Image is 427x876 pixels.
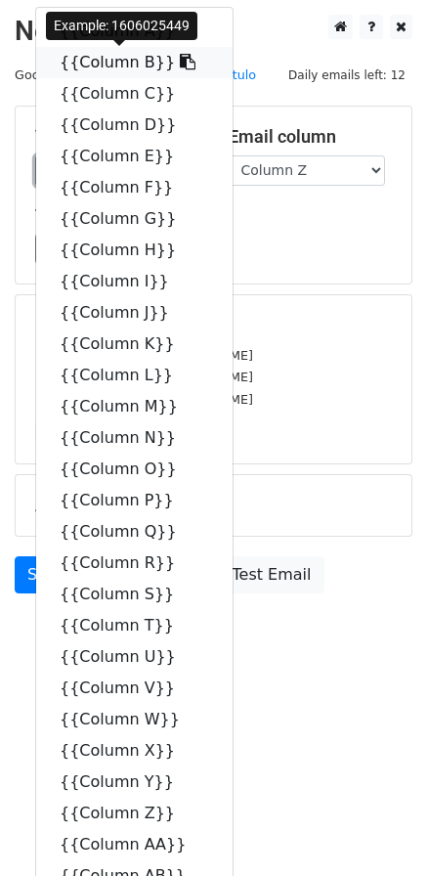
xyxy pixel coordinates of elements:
[36,422,233,454] a: {{Column N}}
[36,547,233,579] a: {{Column R}}
[36,516,233,547] a: {{Column Q}}
[36,328,233,360] a: {{Column K}}
[36,673,233,704] a: {{Column V}}
[36,172,233,203] a: {{Column F}}
[15,67,256,82] small: Google Sheet:
[36,109,233,141] a: {{Column D}}
[36,798,233,829] a: {{Column Z}}
[36,360,233,391] a: {{Column L}}
[36,297,233,328] a: {{Column J}}
[229,126,393,148] h5: Email column
[15,15,412,48] h2: New Campaign
[36,16,233,47] a: {{Column A}}
[36,203,233,235] a: {{Column G}}
[36,235,233,266] a: {{Column H}}
[15,556,79,593] a: Send
[35,370,253,384] small: [EMAIL_ADDRESS][DOMAIN_NAME]
[36,610,233,641] a: {{Column T}}
[36,391,233,422] a: {{Column M}}
[281,67,412,82] a: Daily emails left: 12
[36,641,233,673] a: {{Column U}}
[175,556,323,593] a: Send Test Email
[36,47,233,78] a: {{Column B}}
[36,829,233,860] a: {{Column AA}}
[281,65,412,86] span: Daily emails left: 12
[329,782,427,876] iframe: Chat Widget
[35,348,253,363] small: [EMAIL_ADDRESS][DOMAIN_NAME]
[35,392,253,407] small: [EMAIL_ADDRESS][DOMAIN_NAME]
[46,12,197,40] div: Example: 1606025449
[36,735,233,766] a: {{Column X}}
[36,454,233,485] a: {{Column O}}
[36,78,233,109] a: {{Column C}}
[36,266,233,297] a: {{Column I}}
[36,485,233,516] a: {{Column P}}
[329,782,427,876] div: Widget de chat
[36,766,233,798] a: {{Column Y}}
[36,579,233,610] a: {{Column S}}
[36,141,233,172] a: {{Column E}}
[36,704,233,735] a: {{Column W}}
